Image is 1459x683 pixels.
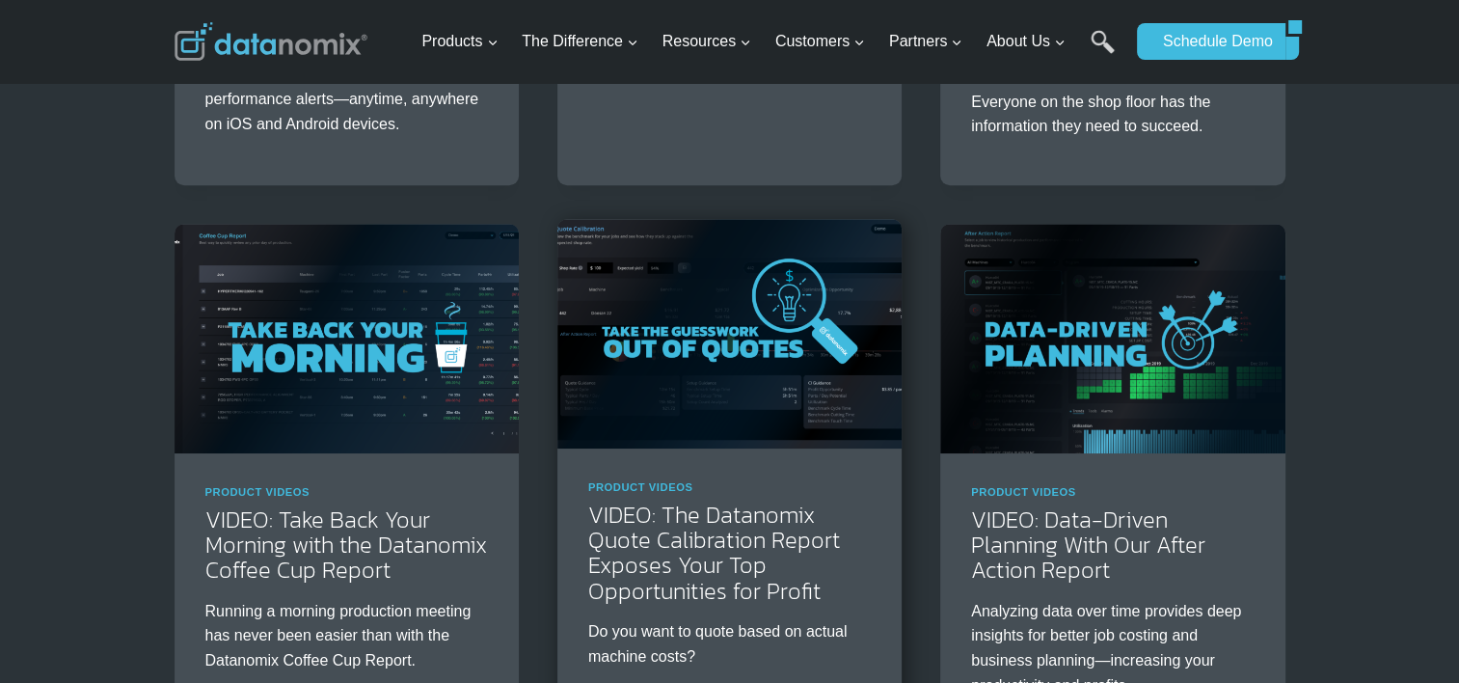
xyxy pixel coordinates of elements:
[971,90,1254,139] p: Everyone on the shop floor has the information they need to succeed.
[205,486,311,498] a: Product Videos
[175,22,367,61] img: Datanomix
[421,29,498,54] span: Products
[1137,23,1285,60] a: Schedule Demo
[205,599,488,673] p: Running a morning production meeting has never been easier than with the Datanomix Coffee Cup Rep...
[662,29,751,54] span: Resources
[175,224,519,453] img: VIDEO: Take Back Your Morning with the Datanomix Coffee Cup Report
[940,224,1284,453] img: VIDEO: Data-Driven Planning With Our After Action Report
[522,29,638,54] span: The Difference
[986,29,1066,54] span: About Us
[557,219,902,449] img: VIDEO: The Datanomix Quote Calibration Report Exposes Your Top Opportunities for Profit
[1091,30,1115,73] a: Search
[205,503,487,587] a: VIDEO: Take Back Your Morning with the Datanomix Coffee Cup Report
[588,498,840,608] a: VIDEO: The Datanomix Quote Calibration Report Exposes Your Top Opportunities for Profit
[414,11,1127,73] nav: Primary Navigation
[971,503,1205,587] a: VIDEO: Data-Driven Planning With Our After Action Report
[775,29,865,54] span: Customers
[588,481,693,493] a: Product Videos
[588,619,871,669] p: Do you want to quote based on actual machine costs?
[971,486,1076,498] a: Product Videos
[889,29,962,54] span: Partners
